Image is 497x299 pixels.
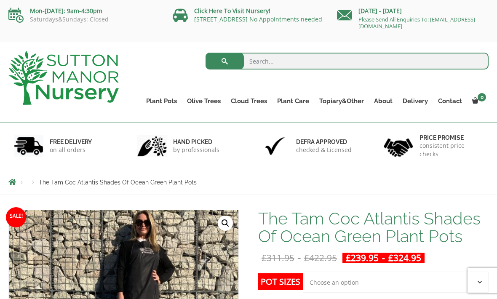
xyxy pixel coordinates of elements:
img: 4.jpg [384,133,413,159]
img: 3.jpg [260,135,290,157]
p: on all orders [50,146,92,154]
a: Delivery [398,95,433,107]
p: Saturdays&Sundays: Closed [8,16,160,23]
bdi: 311.95 [262,252,294,264]
img: 1.jpg [14,135,43,157]
p: [DATE] - [DATE] [337,6,489,16]
ins: - [342,253,425,263]
bdi: 239.95 [346,252,379,264]
a: Olive Trees [182,95,226,107]
nav: Breadcrumbs [8,179,489,185]
del: - [258,253,340,263]
span: Sale! [6,207,26,227]
h6: FREE DELIVERY [50,138,92,146]
img: logo [8,51,119,105]
a: About [369,95,398,107]
a: View full-screen image gallery [218,216,233,231]
h6: Price promise [420,134,484,141]
h1: The Tam Coc Atlantis Shades Of Ocean Green Plant Pots [258,210,489,245]
a: 0 [467,95,489,107]
label: Pot Sizes [258,273,303,290]
span: £ [304,252,309,264]
a: Contact [433,95,467,107]
a: Click Here To Visit Nursery! [194,7,270,15]
input: Search... [206,53,489,69]
a: Plant Care [272,95,314,107]
span: The Tam Coc Atlantis Shades Of Ocean Green Plant Pots [39,179,197,186]
a: [STREET_ADDRESS] No Appointments needed [194,15,322,23]
bdi: 422.95 [304,252,337,264]
span: 0 [478,93,486,101]
bdi: 324.95 [388,252,421,264]
span: £ [262,252,267,264]
a: Please Send All Enquiries To: [EMAIL_ADDRESS][DOMAIN_NAME] [358,16,475,30]
p: checked & Licensed [296,146,352,154]
h6: hand picked [173,138,219,146]
a: Topiary&Other [314,95,369,107]
span: £ [346,252,351,264]
h6: Defra approved [296,138,352,146]
a: Plant Pots [141,95,182,107]
p: by professionals [173,146,219,154]
p: consistent price checks [420,141,484,158]
a: Cloud Trees [226,95,272,107]
p: Mon-[DATE]: 9am-4:30pm [8,6,160,16]
span: £ [388,252,393,264]
img: 2.jpg [137,135,167,157]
